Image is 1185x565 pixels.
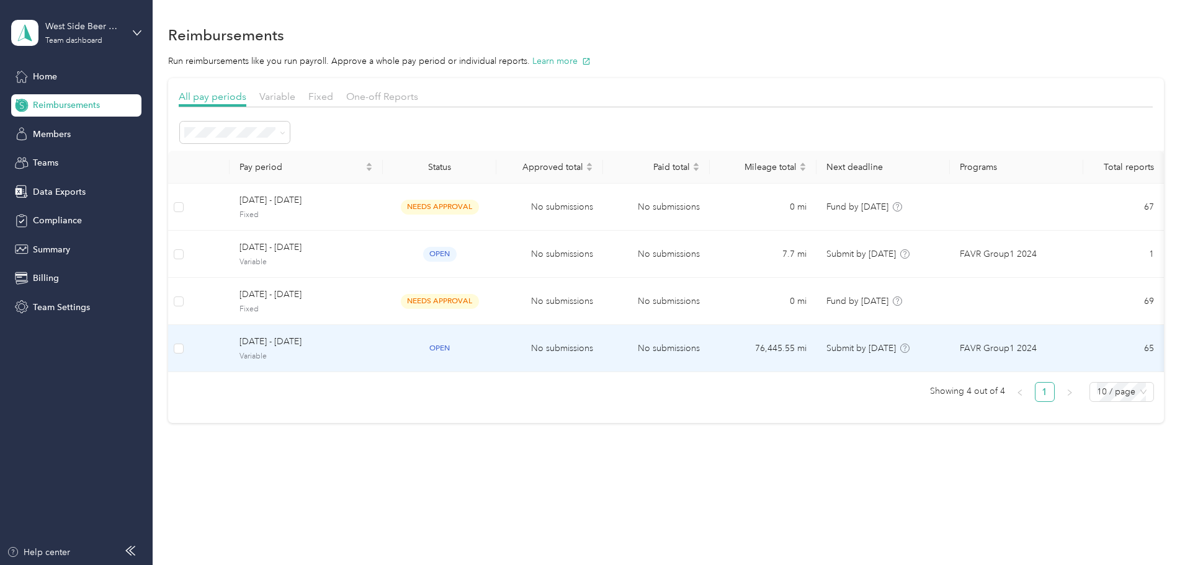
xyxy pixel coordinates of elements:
[45,20,123,33] div: West Side Beer Distributing
[423,247,457,261] span: open
[239,335,373,349] span: [DATE] - [DATE]
[710,278,816,325] td: 0 mi
[960,247,1037,261] span: FAVR Group1 2024
[532,55,591,68] button: Learn more
[365,161,373,168] span: caret-up
[239,241,373,254] span: [DATE] - [DATE]
[1016,389,1024,396] span: left
[1083,231,1163,278] td: 1
[603,151,710,184] th: Paid total
[496,278,603,325] td: No submissions
[1060,382,1080,402] li: Next Page
[692,166,700,173] span: caret-down
[168,55,1164,68] p: Run reimbursements like you run payroll. Approve a whole pay period or individual reports.
[826,296,888,306] span: Fund by [DATE]
[586,166,593,173] span: caret-down
[1060,382,1080,402] button: right
[826,249,896,259] span: Submit by [DATE]
[1097,383,1147,401] span: 10 / page
[1010,382,1030,402] li: Previous Page
[393,162,486,172] div: Status
[33,70,57,83] span: Home
[930,382,1005,401] span: Showing 4 out of 4
[1083,184,1163,231] td: 67
[33,301,90,314] span: Team Settings
[710,184,816,231] td: 0 mi
[603,231,710,278] td: No submissions
[45,37,102,45] div: Team dashboard
[1066,389,1073,396] span: right
[33,99,100,112] span: Reimbursements
[239,210,373,221] span: Fixed
[799,161,807,168] span: caret-up
[401,200,479,214] span: needs approval
[365,166,373,173] span: caret-down
[33,214,82,227] span: Compliance
[1010,382,1030,402] button: left
[1035,382,1055,402] li: 1
[239,288,373,301] span: [DATE] - [DATE]
[33,185,86,198] span: Data Exports
[710,325,816,372] td: 76,445.55 mi
[7,546,70,559] button: Help center
[826,343,896,354] span: Submit by [DATE]
[496,231,603,278] td: No submissions
[720,162,797,172] span: Mileage total
[33,272,59,285] span: Billing
[308,91,333,102] span: Fixed
[506,162,583,172] span: Approved total
[179,91,246,102] span: All pay periods
[816,151,950,184] th: Next deadline
[1035,383,1054,401] a: 1
[496,325,603,372] td: No submissions
[239,194,373,207] span: [DATE] - [DATE]
[613,162,690,172] span: Paid total
[33,156,58,169] span: Teams
[710,151,816,184] th: Mileage total
[239,351,373,362] span: Variable
[33,128,71,141] span: Members
[603,278,710,325] td: No submissions
[603,184,710,231] td: No submissions
[710,231,816,278] td: 7.7 mi
[799,166,807,173] span: caret-down
[950,151,1083,184] th: Programs
[239,162,363,172] span: Pay period
[826,202,888,212] span: Fund by [DATE]
[1083,278,1163,325] td: 69
[33,243,70,256] span: Summary
[1083,325,1163,372] td: 65
[168,29,284,42] h1: Reimbursements
[603,325,710,372] td: No submissions
[239,304,373,315] span: Fixed
[423,341,457,355] span: open
[586,161,593,168] span: caret-up
[401,294,479,308] span: needs approval
[496,151,603,184] th: Approved total
[239,257,373,268] span: Variable
[1116,496,1185,565] iframe: Everlance-gr Chat Button Frame
[496,184,603,231] td: No submissions
[1083,151,1163,184] th: Total reports
[230,151,383,184] th: Pay period
[960,342,1037,355] span: FAVR Group1 2024
[1089,382,1154,402] div: Page Size
[259,91,295,102] span: Variable
[692,161,700,168] span: caret-up
[346,91,418,102] span: One-off Reports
